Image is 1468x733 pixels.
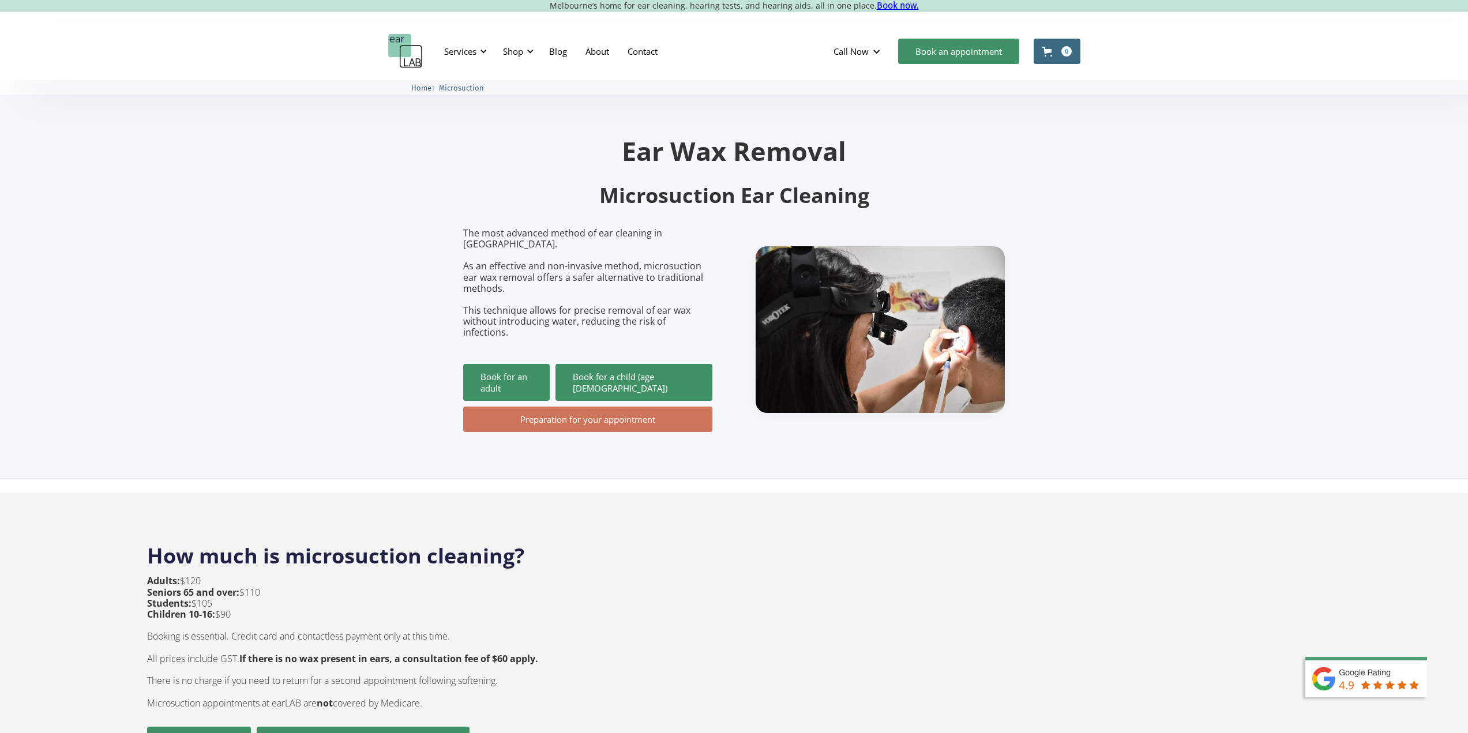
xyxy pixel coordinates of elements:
div: Call Now [834,46,869,57]
img: boy getting ear checked. [756,246,1005,413]
strong: If there is no wax present in ears, a consultation fee of $60 apply. [239,652,538,665]
strong: not [317,697,333,709]
strong: Students: [147,597,192,610]
a: Blog [540,35,576,68]
p: The most advanced method of ear cleaning in [GEOGRAPHIC_DATA]. As an effective and non-invasive m... [463,228,712,339]
a: Home [411,82,431,93]
h2: Microsuction Ear Cleaning [463,182,1005,209]
div: Services [444,46,476,57]
span: Home [411,84,431,92]
p: $120 $110 $105 $90 Booking is essential. Credit card and contactless payment only at this time. A... [147,576,538,708]
strong: Seniors 65 and over: [147,586,239,599]
div: Shop [496,34,537,69]
div: 0 [1061,46,1072,57]
div: Shop [503,46,523,57]
strong: Adults: [147,574,180,587]
a: Microsuction [439,82,484,93]
h2: How much is microsuction cleaning? [147,531,1321,570]
a: Contact [618,35,667,68]
a: Preparation for your appointment [463,407,712,432]
span: Microsuction [439,84,484,92]
a: Book for a child (age [DEMOGRAPHIC_DATA]) [555,364,712,401]
h1: Ear Wax Removal [463,138,1005,164]
a: Open cart [1034,39,1080,64]
a: Book for an adult [463,364,550,401]
div: Call Now [824,34,892,69]
li: 〉 [411,82,439,94]
a: home [388,34,423,69]
strong: Children 10-16: [147,608,215,621]
a: Book an appointment [898,39,1019,64]
div: Services [437,34,490,69]
a: About [576,35,618,68]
